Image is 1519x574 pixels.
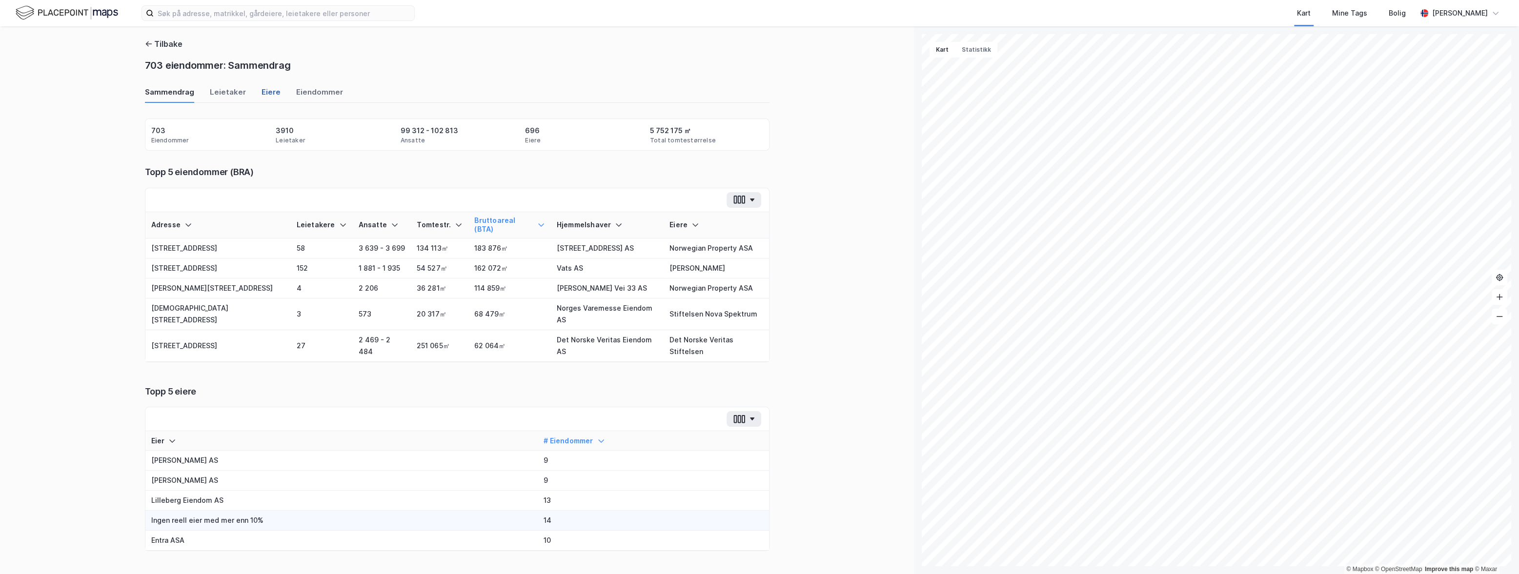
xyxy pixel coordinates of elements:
[650,137,716,144] div: Total tomtestørrelse
[1432,7,1488,19] div: [PERSON_NAME]
[525,137,541,144] div: Eiere
[297,220,347,230] div: Leietakere
[664,258,769,278] td: [PERSON_NAME]
[1375,566,1422,573] a: OpenStreetMap
[145,238,291,258] td: [STREET_ADDRESS]
[538,531,769,551] td: 10
[145,330,291,362] td: [STREET_ADDRESS]
[145,87,194,103] div: Sammendrag
[468,238,551,258] td: 183 876㎡
[411,278,468,298] td: 36 281㎡
[291,258,353,278] td: 152
[930,42,955,58] button: Kart
[468,278,551,298] td: 114 859㎡
[557,220,658,230] div: Hjemmelshaver
[145,298,291,330] td: [DEMOGRAPHIC_DATA][STREET_ADDRESS]
[538,491,769,511] td: 13
[664,330,769,362] td: Det Norske Veritas Stiftelsen
[291,330,353,362] td: 27
[151,125,165,137] div: 703
[411,258,468,278] td: 54 527㎡
[551,298,664,330] td: Norges Varemesse Eiendom AS
[551,258,664,278] td: Vats AS
[353,258,411,278] td: 1 881 - 1 935
[145,166,770,178] div: Topp 5 eiendommer (BRA)
[650,125,691,137] div: 5 752 175 ㎡
[411,298,468,330] td: 20 317㎡
[1332,7,1367,19] div: Mine Tags
[276,137,305,144] div: Leietaker
[291,238,353,258] td: 58
[296,87,343,103] div: Eiendommer
[417,220,463,230] div: Tomtestr.
[551,278,664,298] td: [PERSON_NAME] Vei 33 AS
[151,220,285,230] div: Adresse
[1297,7,1311,19] div: Kart
[411,330,468,362] td: 251 065㎡
[151,137,189,144] div: Eiendommer
[538,511,769,531] td: 14
[544,436,763,446] div: # Eiendommer
[151,436,532,446] div: Eier
[145,491,538,511] td: Lilleberg Eiendom AS
[411,238,468,258] td: 134 113㎡
[276,125,294,137] div: 3910
[262,87,281,103] div: Eiere
[669,220,763,230] div: Eiere
[1346,566,1373,573] a: Mapbox
[468,330,551,362] td: 62 064㎡
[145,278,291,298] td: [PERSON_NAME][STREET_ADDRESS]
[468,298,551,330] td: 68 479㎡
[210,87,246,103] div: Leietaker
[145,58,291,73] div: 703 eiendommer: Sammendrag
[353,238,411,258] td: 3 639 - 3 699
[551,238,664,258] td: [STREET_ADDRESS] AS
[359,220,405,230] div: Ansatte
[551,330,664,362] td: Det Norske Veritas Eiendom AS
[955,42,997,58] button: Statistikk
[664,298,769,330] td: Stiftelsen Nova Spektrum
[1470,527,1519,574] iframe: Chat Widget
[353,330,411,362] td: 2 469 - 2 484
[664,278,769,298] td: Norwegian Property ASA
[1425,566,1473,573] a: Improve this map
[291,278,353,298] td: 4
[538,471,769,491] td: 9
[401,125,458,137] div: 99 312 - 102 813
[16,4,118,21] img: logo.f888ab2527a4732fd821a326f86c7f29.svg
[154,6,414,20] input: Søk på adresse, matrikkel, gårdeiere, leietakere eller personer
[145,471,538,491] td: [PERSON_NAME] AS
[664,238,769,258] td: Norwegian Property ASA
[145,386,770,397] div: Topp 5 eiere
[538,451,769,471] td: 9
[291,298,353,330] td: 3
[145,38,182,50] button: Tilbake
[525,125,540,137] div: 696
[145,451,538,471] td: [PERSON_NAME] AS
[1389,7,1406,19] div: Bolig
[145,531,538,551] td: Entra ASA
[468,258,551,278] td: 162 072㎡
[145,511,538,531] td: Ingen reell eier med mer enn 10%
[401,137,425,144] div: Ansatte
[474,216,545,234] div: Bruttoareal (BTA)
[353,278,411,298] td: 2 206
[353,298,411,330] td: 573
[145,258,291,278] td: [STREET_ADDRESS]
